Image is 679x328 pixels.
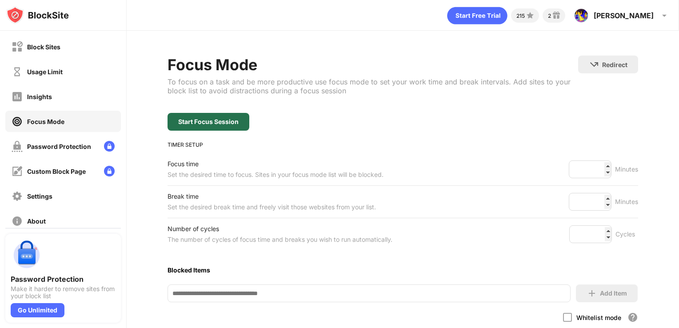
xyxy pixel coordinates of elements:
img: insights-off.svg [12,91,23,102]
div: Start Focus Session [178,118,239,125]
div: Set the desired break time and freely visit those websites from your list. [168,202,376,212]
div: Settings [27,192,52,200]
div: About [27,217,46,225]
div: Blocked Items [168,266,639,274]
div: Cycles [615,229,638,240]
div: Break time [168,191,376,202]
div: TIMER SETUP [168,141,639,148]
div: Number of cycles [168,224,392,234]
div: Set the desired time to focus. Sites in your focus mode list will be blocked. [168,169,383,180]
div: Minutes [615,164,638,175]
div: animation [447,7,507,24]
img: focus-on.svg [12,116,23,127]
img: lock-menu.svg [104,141,115,152]
img: password-protection-off.svg [12,141,23,152]
div: The number of cycles of focus time and breaks you wish to run automatically. [168,234,392,245]
img: points-small.svg [525,10,535,21]
div: Password Protection [11,275,116,284]
img: customize-block-page-off.svg [12,166,23,177]
div: Go Unlimited [11,303,64,317]
img: about-off.svg [12,216,23,227]
div: Add Item [600,290,627,297]
div: Insights [27,93,52,100]
img: lock-menu.svg [104,166,115,176]
div: [PERSON_NAME] [594,11,654,20]
div: Redirect [602,61,627,68]
div: Password Protection [27,143,91,150]
div: Minutes [615,196,638,207]
div: Focus time [168,159,383,169]
div: Whitelist mode [576,314,621,321]
div: Usage Limit [27,68,63,76]
div: Custom Block Page [27,168,86,175]
img: time-usage-off.svg [12,66,23,77]
img: settings-off.svg [12,191,23,202]
img: logo-blocksite.svg [6,6,69,24]
div: To focus on a task and be more productive use focus mode to set your work time and break interval... [168,77,579,95]
img: block-off.svg [12,41,23,52]
img: ACg8ocIgQomXuF9W-WYJh_TzM1iTVWrv3WaoZBoUrw9YtA-MpPE9oG9s=s96-c [574,8,588,23]
div: Focus Mode [168,56,579,74]
div: Focus Mode [27,118,64,125]
img: reward-small.svg [551,10,562,21]
div: Block Sites [27,43,60,51]
div: 2 [548,12,551,19]
div: 215 [516,12,525,19]
div: Make it harder to remove sites from your block list [11,285,116,300]
img: push-password-protection.svg [11,239,43,271]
